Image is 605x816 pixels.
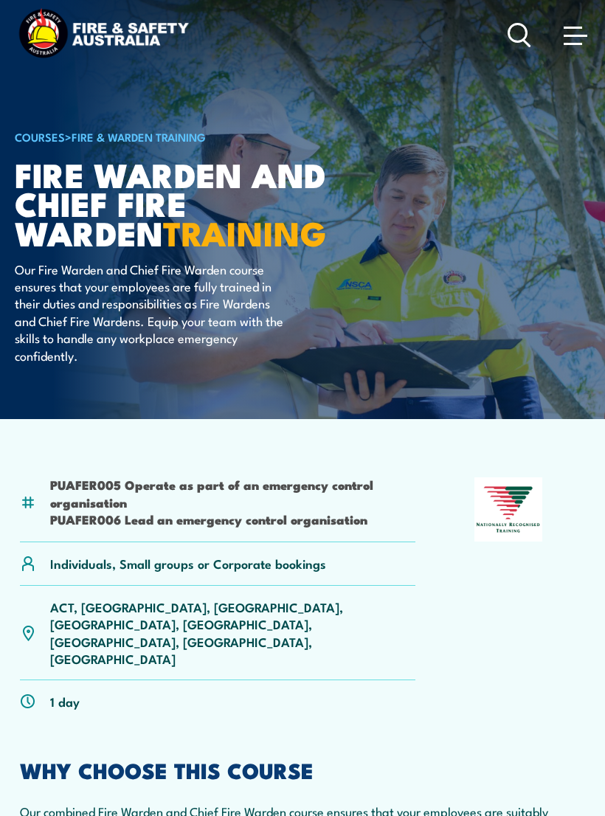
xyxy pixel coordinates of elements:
p: 1 day [50,693,80,710]
p: Our Fire Warden and Chief Fire Warden course ensures that your employees are fully trained in the... [15,260,284,364]
a: Fire & Warden Training [72,128,206,145]
h6: > [15,128,379,145]
li: PUAFER006 Lead an emergency control organisation [50,511,415,528]
img: Nationally Recognised Training logo. [474,477,542,542]
p: ACT, [GEOGRAPHIC_DATA], [GEOGRAPHIC_DATA], [GEOGRAPHIC_DATA], [GEOGRAPHIC_DATA], [GEOGRAPHIC_DATA... [50,598,415,668]
a: COURSES [15,128,65,145]
h1: Fire Warden and Chief Fire Warden [15,159,379,246]
li: PUAFER005 Operate as part of an emergency control organisation [50,476,415,511]
h2: WHY CHOOSE THIS COURSE [20,760,585,779]
p: Individuals, Small groups or Corporate bookings [50,555,326,572]
strong: TRAINING [163,207,327,257]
